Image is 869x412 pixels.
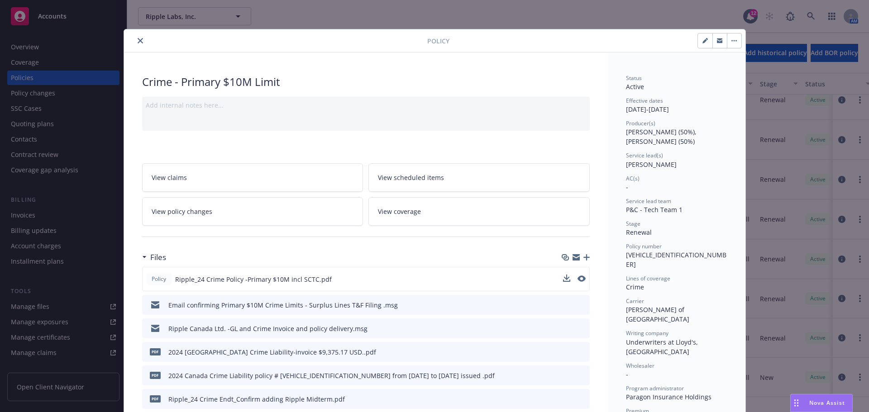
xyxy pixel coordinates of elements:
[626,183,628,191] span: -
[368,163,590,192] a: View scheduled items
[626,205,683,214] span: P&C - Tech Team 1
[578,394,586,404] button: preview file
[809,399,845,407] span: Nova Assist
[626,275,670,282] span: Lines of coverage
[626,97,727,114] div: [DATE] - [DATE]
[626,384,684,392] span: Program administrator
[626,97,663,104] span: Effective dates
[368,197,590,226] a: View coverage
[626,283,644,291] span: Crime
[563,371,571,380] button: download file
[626,329,668,337] span: Writing company
[626,297,644,305] span: Carrier
[626,370,628,379] span: -
[378,207,421,216] span: View coverage
[578,324,586,333] button: preview file
[378,173,444,182] span: View scheduled items
[578,275,586,282] button: preview file
[578,300,586,310] button: preview file
[626,362,654,369] span: Wholesaler
[626,175,640,182] span: AC(s)
[563,324,571,333] button: download file
[626,338,700,356] span: Underwriters at Lloyd's, [GEOGRAPHIC_DATA]
[142,197,363,226] a: View policy changes
[563,347,571,357] button: download file
[578,275,586,284] button: preview file
[168,300,398,310] div: Email confirming Primary $10M Crime Limits - Surplus Lines T&F Filing .msg
[142,74,590,90] div: Crime - Primary $10M Limit
[563,275,570,284] button: download file
[150,395,161,402] span: pdf
[626,74,642,82] span: Status
[168,394,345,404] div: Ripple_24 Crime Endt_Confirm adding Ripple Midterm.pdf
[142,163,363,192] a: View claims
[152,173,187,182] span: View claims
[563,275,570,282] button: download file
[626,393,711,401] span: Paragon Insurance Holdings
[427,36,449,46] span: Policy
[626,128,698,146] span: [PERSON_NAME] (50%), [PERSON_NAME] (50%)
[150,348,161,355] span: pdf
[168,371,495,380] div: 2024 Canada Crime Liability policy # [VEHICLE_IDENTIFICATION_NUMBER] from [DATE] to [DATE] issued...
[150,372,161,379] span: pdf
[790,394,853,412] button: Nova Assist
[626,228,652,237] span: Renewal
[626,82,644,91] span: Active
[563,394,571,404] button: download file
[791,394,802,412] div: Drag to move
[135,35,146,46] button: close
[626,305,689,323] span: [PERSON_NAME] of [GEOGRAPHIC_DATA]
[626,197,671,205] span: Service lead team
[175,275,332,284] span: Ripple_24 Crime Policy -Primary $10M incl SCTC.pdf
[626,242,662,250] span: Policy number
[150,275,168,283] span: Policy
[168,324,368,333] div: Ripple Canada Ltd. -GL and Crime Invoice and policy delivery.msg
[563,300,571,310] button: download file
[578,371,586,380] button: preview file
[578,347,586,357] button: preview file
[626,119,655,127] span: Producer(s)
[152,207,212,216] span: View policy changes
[142,251,166,263] div: Files
[626,251,726,269] span: [VEHICLE_IDENTIFICATION_NUMBER]
[626,152,663,159] span: Service lead(s)
[626,220,640,227] span: Stage
[146,100,586,110] div: Add internal notes here...
[168,347,376,357] div: 2024 [GEOGRAPHIC_DATA] Crime Liability-invoice $9,375.17 USD..pdf
[150,251,166,263] h3: Files
[626,160,677,169] span: [PERSON_NAME]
